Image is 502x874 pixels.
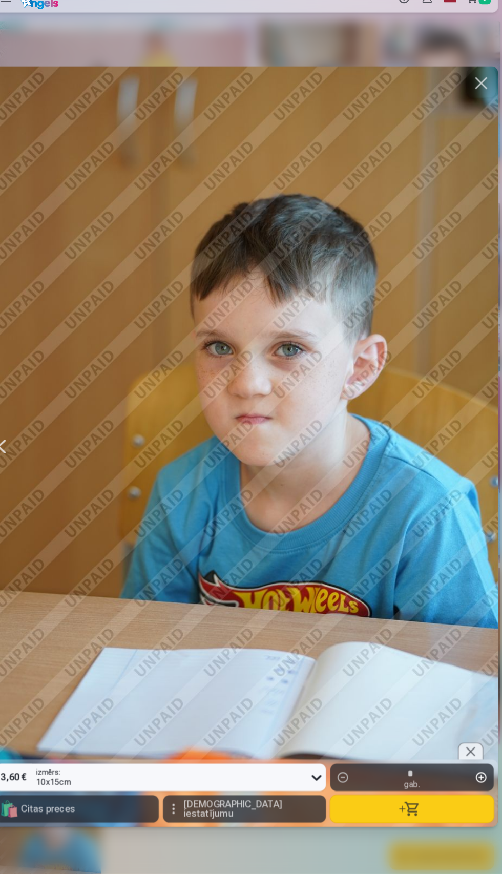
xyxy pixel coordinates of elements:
[463,6,498,35] a: Grozs0
[12,801,31,820] span: 🛍
[172,797,331,824] button: [DEMOGRAPHIC_DATA] iestatījumu
[479,15,491,27] span: 0
[48,771,72,778] strong: izmērs :
[8,766,44,793] div: 3,60 €
[417,6,440,35] button: Profils
[192,801,323,820] span: [DEMOGRAPHIC_DATA] iestatījumu
[395,6,417,35] button: Info
[48,766,82,793] div: 10x15cm
[440,6,463,35] a: Global
[8,797,168,824] button: 🛍Citas preces
[33,9,73,32] img: /fa1
[33,806,86,815] span: Citas preces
